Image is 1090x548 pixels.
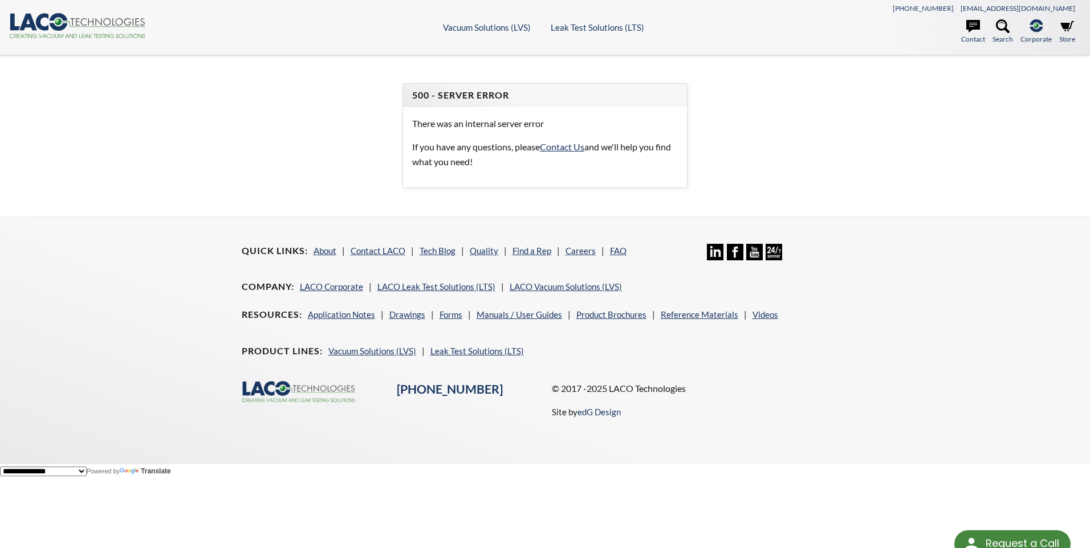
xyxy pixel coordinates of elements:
p: Site by [552,405,621,419]
a: LACO Vacuum Solutions (LVS) [510,281,622,292]
h4: 500 - Server Error [412,89,678,101]
a: Drawings [389,309,425,320]
p: If you have any questions, please and we'll help you find what you need! [412,140,678,169]
a: Videos [753,309,778,320]
a: [PHONE_NUMBER] [893,4,954,13]
a: [EMAIL_ADDRESS][DOMAIN_NAME] [961,4,1075,13]
a: Quality [470,246,498,256]
a: LACO Corporate [300,281,363,292]
a: 24/7 Support [766,252,782,262]
a: Leak Test Solutions (LTS) [430,346,524,356]
a: Tech Blog [420,246,455,256]
p: There was an internal server error [412,116,678,131]
h4: Resources [242,309,302,321]
a: Find a Rep [513,246,551,256]
h4: Company [242,281,294,293]
img: 24/7 Support Icon [766,244,782,260]
a: LACO Leak Test Solutions (LTS) [377,281,495,292]
a: edG Design [577,407,621,417]
a: Vacuum Solutions (LVS) [328,346,416,356]
a: Careers [566,246,596,256]
a: Application Notes [308,309,375,320]
a: Contact LACO [351,246,405,256]
a: Translate [120,467,171,475]
img: Google Translate [120,468,141,475]
a: Forms [440,309,462,320]
a: Search [993,19,1013,44]
h4: Product Lines [242,345,323,357]
a: Contact [961,19,985,44]
a: FAQ [610,246,627,256]
span: Corporate [1020,34,1052,44]
p: © 2017 -2025 LACO Technologies [552,381,848,396]
h4: Quick Links [242,245,308,257]
a: Leak Test Solutions (LTS) [551,22,644,32]
a: About [314,246,336,256]
a: Vacuum Solutions (LVS) [443,22,531,32]
a: Manuals / User Guides [477,309,562,320]
a: Contact Us [540,141,584,152]
a: Product Brochures [576,309,646,320]
a: [PHONE_NUMBER] [397,382,503,396]
a: Store [1059,19,1075,44]
a: Reference Materials [661,309,738,320]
